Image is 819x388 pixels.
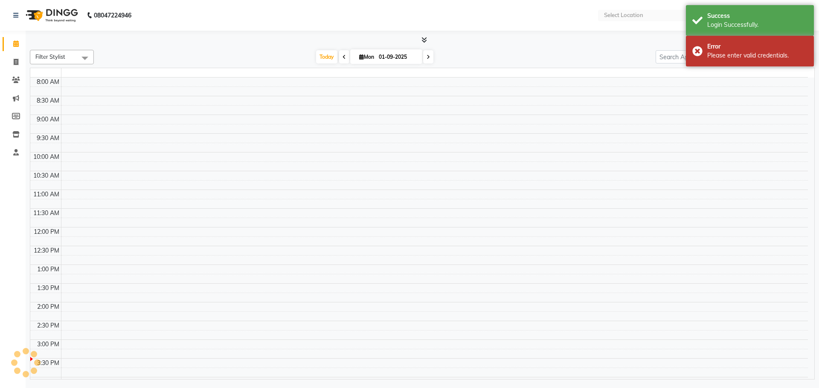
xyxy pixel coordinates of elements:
div: 9:30 AM [35,134,61,143]
div: 9:00 AM [35,115,61,124]
div: 10:00 AM [32,152,61,161]
span: Filter Stylist [35,53,65,60]
div: 2:30 PM [35,321,61,330]
div: Select Location [604,11,643,20]
div: 2:00 PM [35,302,61,311]
span: Today [316,50,337,63]
div: 11:00 AM [32,190,61,199]
div: 1:30 PM [35,284,61,293]
input: Search Appointment [656,50,730,63]
div: 8:00 AM [35,78,61,86]
div: 3:30 PM [35,359,61,368]
div: 1:00 PM [35,265,61,274]
input: 2025-09-01 [376,51,419,63]
span: Mon [357,54,376,60]
div: 8:30 AM [35,96,61,105]
div: Error [707,42,807,51]
div: 3:00 PM [35,340,61,349]
b: 08047224946 [94,3,131,27]
div: 11:30 AM [32,209,61,218]
div: Login Successfully. [707,20,807,29]
div: 12:00 PM [32,227,61,236]
img: logo [22,3,80,27]
div: 12:30 PM [32,246,61,255]
div: Please enter valid credentials. [707,51,807,60]
div: 10:30 AM [32,171,61,180]
div: Success [707,11,807,20]
div: 4:00 PM [35,377,61,386]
